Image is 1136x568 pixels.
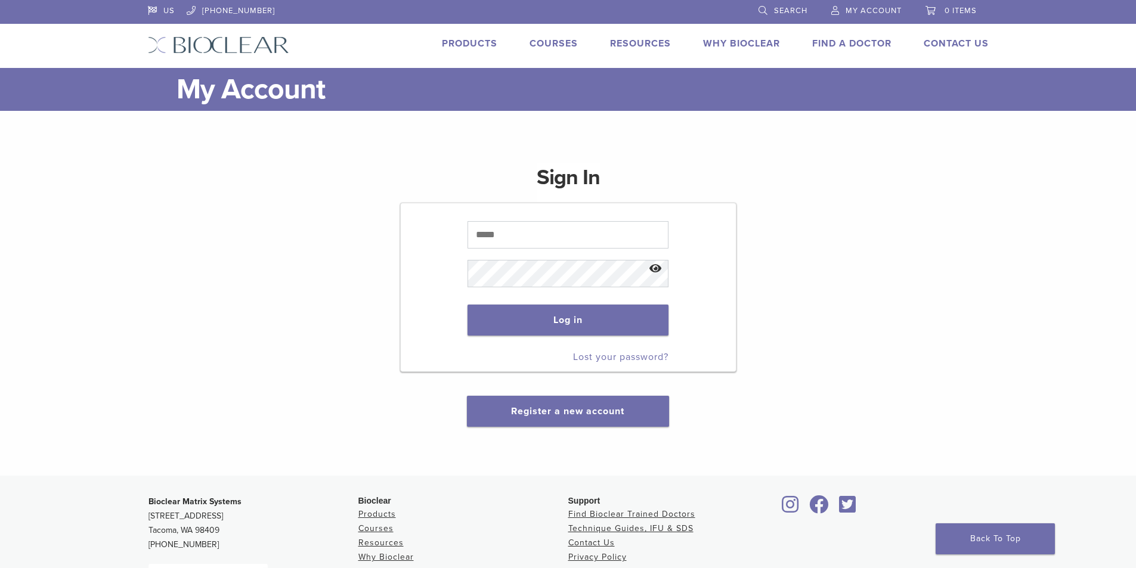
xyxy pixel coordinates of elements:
span: My Account [846,6,902,15]
a: Contact Us [924,38,989,49]
a: Bioclear [806,502,833,514]
h1: My Account [177,68,989,111]
a: Register a new account [511,405,624,417]
span: Support [568,496,600,505]
button: Show password [643,254,668,284]
a: Back To Top [936,523,1055,554]
a: Courses [530,38,578,49]
a: Resources [358,538,404,548]
span: Search [774,6,807,15]
a: Contact Us [568,538,615,548]
h1: Sign In [537,163,600,201]
a: Bioclear [835,502,860,514]
img: Bioclear [148,36,289,54]
a: Lost your password? [573,351,668,363]
span: 0 items [945,6,977,15]
a: Privacy Policy [568,552,627,562]
button: Log in [468,305,668,336]
strong: Bioclear Matrix Systems [148,496,242,507]
p: [STREET_ADDRESS] Tacoma, WA 98409 [PHONE_NUMBER] [148,495,358,552]
a: Find Bioclear Trained Doctors [568,509,695,519]
button: Register a new account [467,396,668,427]
a: Products [442,38,497,49]
a: Find A Doctor [812,38,892,49]
span: Bioclear [358,496,391,505]
a: Why Bioclear [358,552,414,562]
a: Products [358,509,396,519]
a: Bioclear [778,502,803,514]
a: Courses [358,523,394,533]
a: Resources [610,38,671,49]
a: Why Bioclear [703,38,780,49]
a: Technique Guides, IFU & SDS [568,523,694,533]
